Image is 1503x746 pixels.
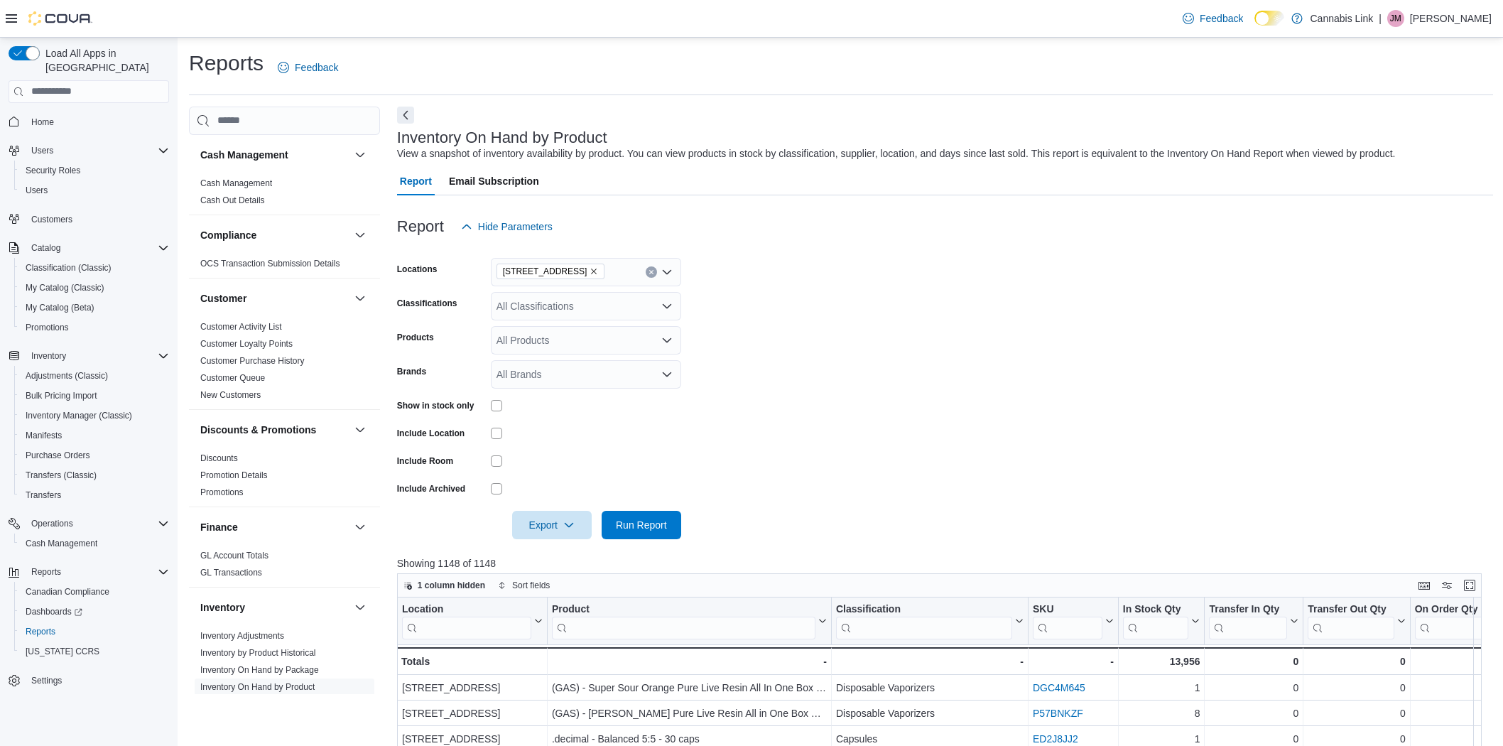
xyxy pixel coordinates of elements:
[20,487,67,504] a: Transfers
[1200,11,1243,26] span: Feedback
[20,387,103,404] a: Bulk Pricing Import
[1415,653,1497,670] div: 0
[200,321,282,333] span: Customer Activity List
[189,175,380,215] div: Cash Management
[14,278,175,298] button: My Catalog (Classic)
[200,259,340,269] a: OCS Transaction Submission Details
[1415,602,1497,639] button: On Order Qty
[1209,679,1298,696] div: 0
[397,483,465,494] label: Include Archived
[200,339,293,349] a: Customer Loyalty Points
[14,258,175,278] button: Classification (Classic)
[3,514,175,534] button: Operations
[20,299,169,316] span: My Catalog (Beta)
[14,386,175,406] button: Bulk Pricing Import
[200,148,349,162] button: Cash Management
[200,195,265,205] a: Cash Out Details
[14,406,175,426] button: Inventory Manager (Classic)
[3,141,175,161] button: Users
[402,602,531,616] div: Location
[31,350,66,362] span: Inventory
[200,291,349,306] button: Customer
[352,519,369,536] button: Finance
[20,583,115,600] a: Canadian Compliance
[1209,653,1298,670] div: 0
[397,332,434,343] label: Products
[1123,602,1200,639] button: In Stock Qty
[1033,708,1083,719] a: P57BNKZF
[200,423,349,437] button: Discounts & Promotions
[26,563,67,580] button: Reports
[646,266,657,278] button: Clear input
[20,623,61,640] a: Reports
[503,264,587,279] span: [STREET_ADDRESS]
[200,648,316,658] a: Inventory by Product Historical
[200,355,305,367] span: Customer Purchase History
[26,262,112,274] span: Classification (Classic)
[26,322,69,333] span: Promotions
[20,367,169,384] span: Adjustments (Classic)
[1390,10,1401,27] span: JM
[31,518,73,529] span: Operations
[26,586,109,598] span: Canadian Compliance
[1308,705,1405,722] div: 0
[189,450,380,507] div: Discounts & Promotions
[1123,602,1189,639] div: In Stock Qty
[20,387,169,404] span: Bulk Pricing Import
[397,298,457,309] label: Classifications
[497,264,605,279] span: 509 Commissioners Rd W
[26,142,169,159] span: Users
[836,602,1024,639] button: Classification
[397,264,438,275] label: Locations
[1123,705,1200,722] div: 8
[397,366,426,377] label: Brands
[20,427,67,444] a: Manifests
[418,580,485,591] span: 1 column hidden
[31,117,54,128] span: Home
[200,228,349,242] button: Compliance
[552,705,827,722] div: (GAS) - [PERSON_NAME] Pure Live Resin All in One Box Cart - 1g
[189,547,380,587] div: Finance
[14,534,175,553] button: Cash Management
[26,114,60,131] a: Home
[200,664,319,676] span: Inventory On Hand by Package
[200,453,238,463] a: Discounts
[20,259,117,276] a: Classification (Classic)
[449,167,539,195] span: Email Subscription
[200,228,256,242] h3: Compliance
[401,653,543,670] div: Totals
[478,220,553,234] span: Hide Parameters
[26,165,80,176] span: Security Roles
[521,511,583,539] span: Export
[26,672,67,689] a: Settings
[26,210,169,228] span: Customers
[200,356,305,366] a: Customer Purchase History
[3,209,175,229] button: Customers
[1379,10,1382,27] p: |
[26,185,48,196] span: Users
[352,227,369,244] button: Compliance
[200,470,268,481] span: Promotion Details
[1123,602,1189,616] div: In Stock Qty
[20,427,169,444] span: Manifests
[402,602,543,639] button: Location
[26,450,90,461] span: Purchase Orders
[26,239,66,256] button: Catalog
[1123,653,1200,670] div: 13,956
[200,195,265,206] span: Cash Out Details
[20,182,53,199] a: Users
[661,335,673,346] button: Open list of options
[20,319,75,336] a: Promotions
[200,665,319,675] a: Inventory On Hand by Package
[26,430,62,441] span: Manifests
[397,556,1493,571] p: Showing 1148 of 1148
[836,602,1012,616] div: Classification
[1033,602,1102,639] div: SKU URL
[200,567,262,578] span: GL Transactions
[3,112,175,132] button: Home
[14,161,175,180] button: Security Roles
[200,389,261,401] span: New Customers
[20,535,169,552] span: Cash Management
[200,390,261,400] a: New Customers
[20,447,96,464] a: Purchase Orders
